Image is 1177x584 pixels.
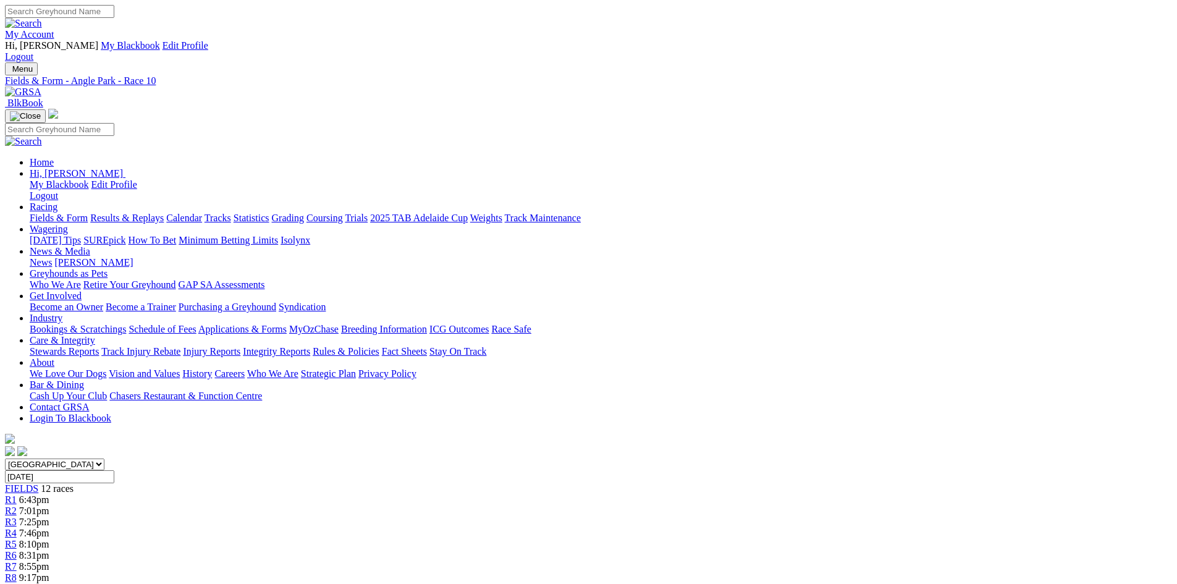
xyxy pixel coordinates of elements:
a: [PERSON_NAME] [54,257,133,268]
a: Privacy Policy [358,368,416,379]
a: Become a Trainer [106,302,176,312]
a: News [30,257,52,268]
span: 9:17pm [19,572,49,583]
a: Calendar [166,213,202,223]
a: [DATE] Tips [30,235,81,245]
a: Track Injury Rebate [101,346,180,357]
a: Syndication [279,302,326,312]
img: logo-grsa-white.png [48,109,58,119]
div: Bar & Dining [30,391,1172,402]
a: How To Bet [129,235,177,245]
a: Stay On Track [429,346,486,357]
a: Breeding Information [341,324,427,334]
div: Get Involved [30,302,1172,313]
span: 8:55pm [19,561,49,572]
span: R7 [5,561,17,572]
a: Fields & Form [30,213,88,223]
a: R8 [5,572,17,583]
a: Become an Owner [30,302,103,312]
a: Wagering [30,224,68,234]
a: History [182,368,212,379]
input: Select date [5,470,114,483]
span: 7:46pm [19,528,49,538]
a: Hi, [PERSON_NAME] [30,168,125,179]
a: News & Media [30,246,90,256]
a: Statistics [234,213,269,223]
div: Racing [30,213,1172,224]
span: 8:31pm [19,550,49,561]
a: MyOzChase [289,324,339,334]
a: Racing [30,201,57,212]
a: Strategic Plan [301,368,356,379]
a: Careers [214,368,245,379]
div: Greyhounds as Pets [30,279,1172,290]
a: Bar & Dining [30,379,84,390]
a: Bookings & Scratchings [30,324,126,334]
a: Edit Profile [162,40,208,51]
a: Race Safe [491,324,531,334]
button: Toggle navigation [5,62,38,75]
a: Edit Profile [91,179,137,190]
a: Minimum Betting Limits [179,235,278,245]
input: Search [5,5,114,18]
div: My Account [5,40,1172,62]
span: BlkBook [7,98,43,108]
button: Toggle navigation [5,109,46,123]
div: Care & Integrity [30,346,1172,357]
a: My Blackbook [30,179,89,190]
span: 7:25pm [19,517,49,527]
img: GRSA [5,87,41,98]
a: Logout [30,190,58,201]
a: Isolynx [281,235,310,245]
a: Fact Sheets [382,346,427,357]
a: Get Involved [30,290,82,301]
a: Vision and Values [109,368,180,379]
a: Cash Up Your Club [30,391,107,401]
div: Industry [30,324,1172,335]
a: R6 [5,550,17,561]
span: Menu [12,64,33,74]
a: R3 [5,517,17,527]
a: R5 [5,539,17,549]
span: R1 [5,494,17,505]
a: My Blackbook [101,40,160,51]
a: Login To Blackbook [30,413,111,423]
a: Tracks [205,213,231,223]
a: SUREpick [83,235,125,245]
a: Industry [30,313,62,323]
a: Grading [272,213,304,223]
a: Rules & Policies [313,346,379,357]
a: Weights [470,213,502,223]
a: BlkBook [5,98,43,108]
span: 8:10pm [19,539,49,549]
div: Hi, [PERSON_NAME] [30,179,1172,201]
a: R4 [5,528,17,538]
a: Care & Integrity [30,335,95,345]
input: Search [5,123,114,136]
a: We Love Our Dogs [30,368,106,379]
a: Retire Your Greyhound [83,279,176,290]
div: Fields & Form - Angle Park - Race 10 [5,75,1172,87]
img: Close [10,111,41,121]
a: Applications & Forms [198,324,287,334]
a: Results & Replays [90,213,164,223]
div: News & Media [30,257,1172,268]
a: FIELDS [5,483,38,494]
a: ICG Outcomes [429,324,489,334]
a: Logout [5,51,33,62]
img: twitter.svg [17,446,27,456]
img: Search [5,18,42,29]
span: 12 races [41,483,74,494]
img: facebook.svg [5,446,15,456]
a: My Account [5,29,54,40]
a: Greyhounds as Pets [30,268,108,279]
span: 7:01pm [19,506,49,516]
a: Schedule of Fees [129,324,196,334]
a: Contact GRSA [30,402,89,412]
span: 6:43pm [19,494,49,505]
